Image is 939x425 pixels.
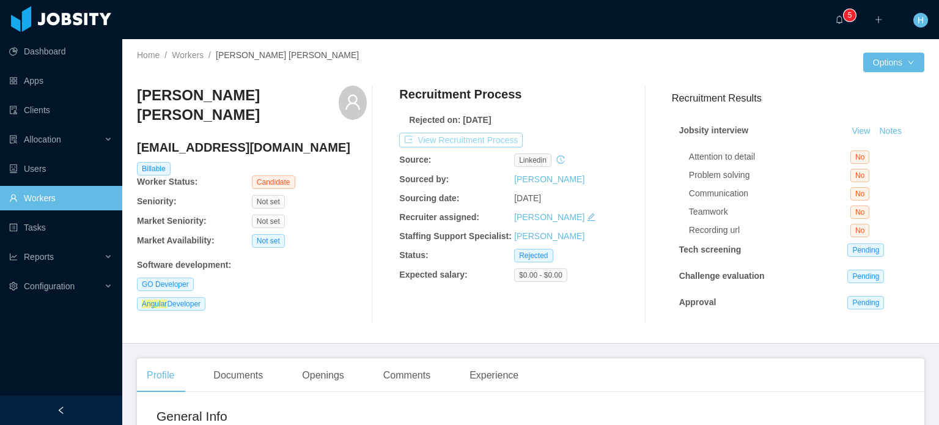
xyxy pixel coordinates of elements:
i: icon: solution [9,135,18,144]
sup: 5 [844,9,856,21]
span: Allocation [24,135,61,144]
a: icon: auditClients [9,98,112,122]
span: Configuration [24,281,75,291]
i: icon: plus [874,15,883,24]
i: icon: line-chart [9,253,18,261]
span: Reports [24,252,54,262]
a: icon: profileTasks [9,215,112,240]
a: icon: appstoreApps [9,68,112,93]
p: 5 [848,9,852,21]
a: icon: userWorkers [9,186,112,210]
span: H [918,13,924,28]
i: icon: bell [835,15,844,24]
a: icon: pie-chartDashboard [9,39,112,64]
i: icon: setting [9,282,18,290]
a: icon: robotUsers [9,157,112,181]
